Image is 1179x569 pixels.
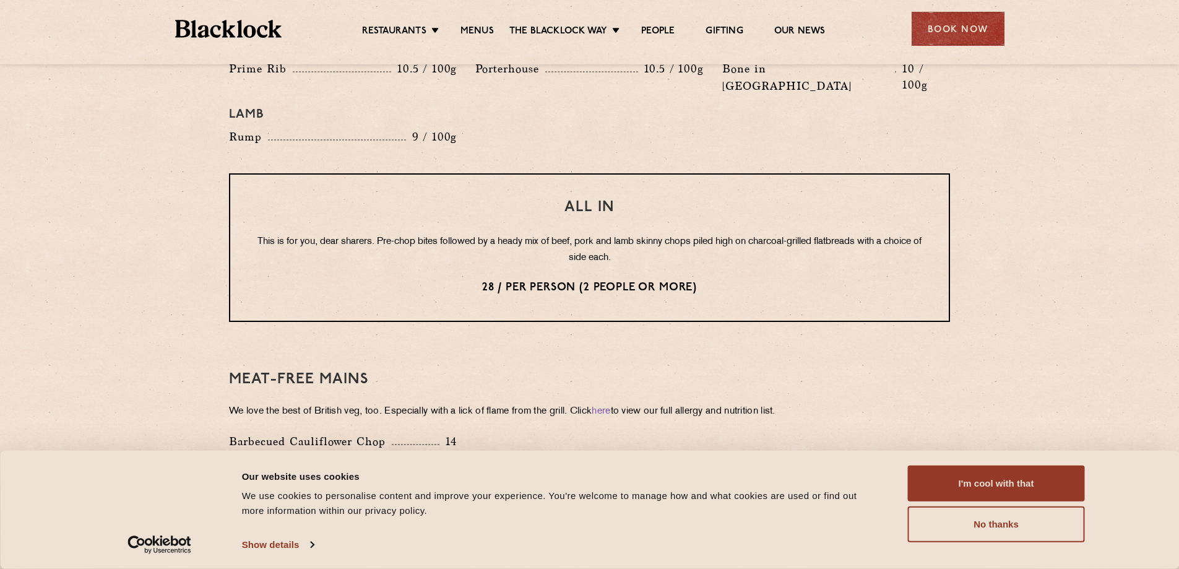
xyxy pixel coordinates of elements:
[592,407,610,416] a: here
[229,107,950,122] h4: Lamb
[509,25,607,39] a: The Blacklock Way
[242,469,880,484] div: Our website uses cookies
[242,536,314,554] a: Show details
[229,403,950,420] p: We love the best of British veg, too. Especially with a lick of flame from the grill. Click to vi...
[774,25,826,39] a: Our News
[255,280,924,296] p: 28 / per person (2 people or more)
[229,128,268,146] p: Rump
[362,25,426,39] a: Restaurants
[439,433,457,450] p: 14
[638,61,704,77] p: 10.5 / 100g
[229,60,293,77] p: Prime Rib
[242,489,880,518] div: We use cookies to personalise content and improve your experience. You're welcome to manage how a...
[391,61,457,77] p: 10.5 / 100g
[229,371,950,388] h3: Meat-Free mains
[255,234,924,266] p: This is for you, dear sharers. Pre-chop bites followed by a heady mix of beef, pork and lamb skin...
[406,129,457,145] p: 9 / 100g
[908,506,1085,542] button: No thanks
[175,20,282,38] img: BL_Textured_Logo-footer-cropped.svg
[706,25,743,39] a: Gifting
[460,25,494,39] a: Menus
[896,61,950,93] p: 10 / 100g
[229,433,392,450] p: Barbecued Cauliflower Chop
[912,12,1004,46] div: Book Now
[908,466,1085,502] button: I'm cool with that
[475,60,545,77] p: Porterhouse
[641,25,675,39] a: People
[722,60,896,95] p: Bone in [GEOGRAPHIC_DATA]
[105,536,214,554] a: Usercentrics Cookiebot - opens in a new window
[255,199,924,215] h3: All In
